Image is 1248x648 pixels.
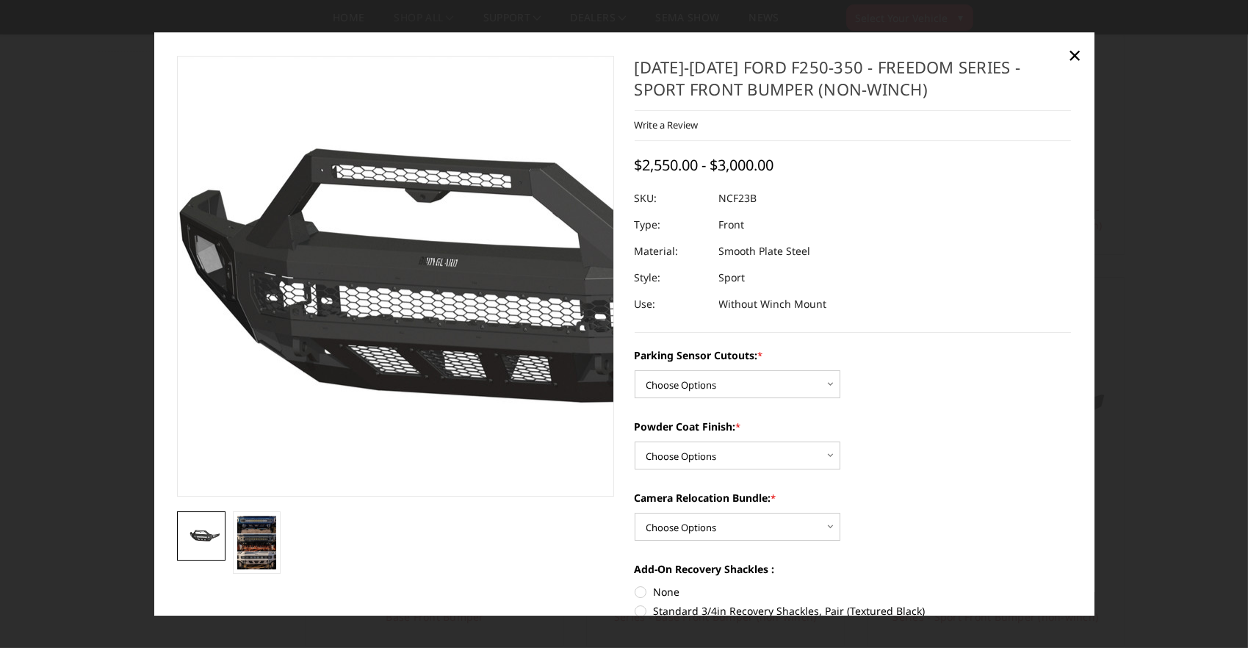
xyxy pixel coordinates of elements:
[635,212,708,239] dt: Type:
[719,265,746,292] dd: Sport
[635,292,708,318] dt: Use:
[635,156,774,176] span: $2,550.00 - $3,000.00
[635,265,708,292] dt: Style:
[181,527,221,545] img: 2023-2025 Ford F250-350 - Freedom Series - Sport Front Bumper (non-winch)
[635,562,1072,577] label: Add-On Recovery Shackles :
[635,491,1072,506] label: Camera Relocation Bundle:
[1063,43,1086,67] a: Close
[635,186,708,212] dt: SKU:
[719,186,757,212] dd: NCF23B
[719,292,827,318] dd: Without Winch Mount
[237,516,277,570] img: Multiple lighting options
[635,118,699,132] a: Write a Review
[635,239,708,265] dt: Material:
[719,212,745,239] dd: Front
[635,603,1072,619] label: Standard 3/4in Recovery Shackles, Pair (Textured Black)
[1068,39,1081,71] span: ×
[635,585,1072,600] label: None
[719,239,811,265] dd: Smooth Plate Steel
[635,56,1072,111] h1: [DATE]-[DATE] Ford F250-350 - Freedom Series - Sport Front Bumper (non-winch)
[635,348,1072,364] label: Parking Sensor Cutouts:
[177,56,614,497] a: 2023-2025 Ford F250-350 - Freedom Series - Sport Front Bumper (non-winch)
[635,420,1072,435] label: Powder Coat Finish:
